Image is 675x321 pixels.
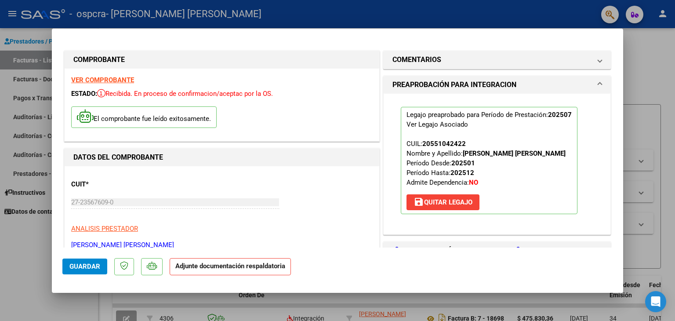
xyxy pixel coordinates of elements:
[384,242,610,259] mat-expansion-panel-header: DOCUMENTACIÓN RESPALDATORIA
[392,80,516,90] h1: PREAPROBACIÓN PARA INTEGRACION
[548,111,572,119] strong: 202507
[71,225,138,233] span: ANALISIS PRESTADOR
[97,90,273,98] span: Recibida. En proceso de confirmacion/aceptac por la OS.
[645,291,666,312] div: Open Intercom Messenger
[406,194,479,210] button: Quitar Legajo
[414,197,424,207] mat-icon: save
[69,263,100,270] span: Guardar
[406,140,566,186] span: CUIL: Nombre y Apellido: Período Desde: Período Hasta: Admite Dependencia:
[469,179,478,186] strong: NO
[175,262,285,270] strong: Adjunte documentación respaldatoria
[392,245,520,256] h1: DOCUMENTACIÓN RESPALDATORIA
[384,76,610,94] mat-expansion-panel-header: PREAPROBACIÓN PARA INTEGRACION
[62,259,107,274] button: Guardar
[406,120,468,129] div: Ver Legajo Asociado
[392,55,441,65] h1: COMENTARIOS
[71,76,134,84] a: VER COMPROBANTE
[384,51,610,69] mat-expansion-panel-header: COMENTARIOS
[71,179,162,190] p: CUIT
[401,107,577,214] p: Legajo preaprobado para Período de Prestación:
[73,153,163,161] strong: DATOS DEL COMPROBANTE
[451,159,475,167] strong: 202501
[422,139,466,149] div: 20551042422
[71,90,97,98] span: ESTADO:
[73,55,125,64] strong: COMPROBANTE
[384,94,610,234] div: PREAPROBACIÓN PARA INTEGRACION
[414,198,472,206] span: Quitar Legajo
[450,169,474,177] strong: 202512
[71,240,373,250] p: [PERSON_NAME] [PERSON_NAME]
[463,150,566,157] strong: [PERSON_NAME] [PERSON_NAME]
[71,106,217,128] p: El comprobante fue leído exitosamente.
